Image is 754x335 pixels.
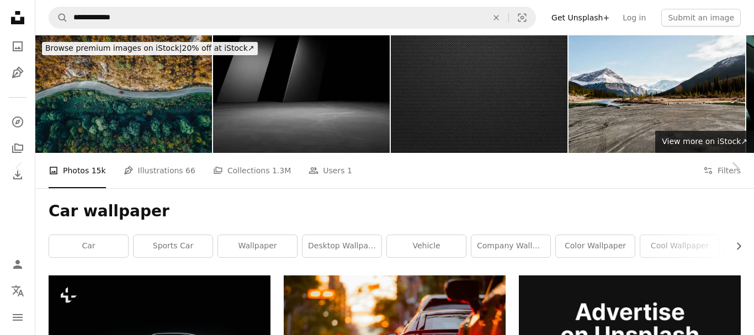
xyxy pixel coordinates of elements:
[134,235,213,257] a: sports car
[662,137,747,146] span: View more on iStock ↗
[7,62,29,84] a: Illustrations
[569,35,745,153] img: empty dirt beach with traces against Canadian Rockies
[391,35,567,153] img: Black carbon fiber texture background.
[661,9,741,26] button: Submit an image
[45,44,182,52] span: Browse premium images on iStock |
[35,35,212,153] img: Road through the forest
[7,280,29,302] button: Language
[703,153,741,188] button: Filters
[49,235,128,257] a: car
[7,253,29,275] a: Log in / Sign up
[124,153,195,188] a: Illustrations 66
[49,201,741,221] h1: Car wallpaper
[556,235,635,257] a: color wallpaper
[7,111,29,133] a: Explore
[218,235,297,257] a: wallpaper
[272,164,291,177] span: 1.3M
[213,35,390,153] img: 3d rendering of black abstract geometric modern dark room background. Scene for advertising desig...
[640,235,719,257] a: cool wallpaper
[7,306,29,328] button: Menu
[309,153,352,188] a: Users 1
[35,35,264,62] a: Browse premium images on iStock|20% off at iStock↗
[484,7,508,28] button: Clear
[616,9,652,26] a: Log in
[45,44,254,52] span: 20% off at iStock ↗
[509,7,535,28] button: Visual search
[545,9,616,26] a: Get Unsplash+
[49,7,536,29] form: Find visuals sitewide
[729,235,741,257] button: scroll list to the right
[213,153,291,188] a: Collections 1.3M
[49,7,68,28] button: Search Unsplash
[715,115,754,221] a: Next
[185,164,195,177] span: 66
[387,235,466,257] a: vehicle
[471,235,550,257] a: company wallpaper
[347,164,352,177] span: 1
[655,131,754,153] a: View more on iStock↗
[7,35,29,57] a: Photos
[302,235,381,257] a: desktop wallpaper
